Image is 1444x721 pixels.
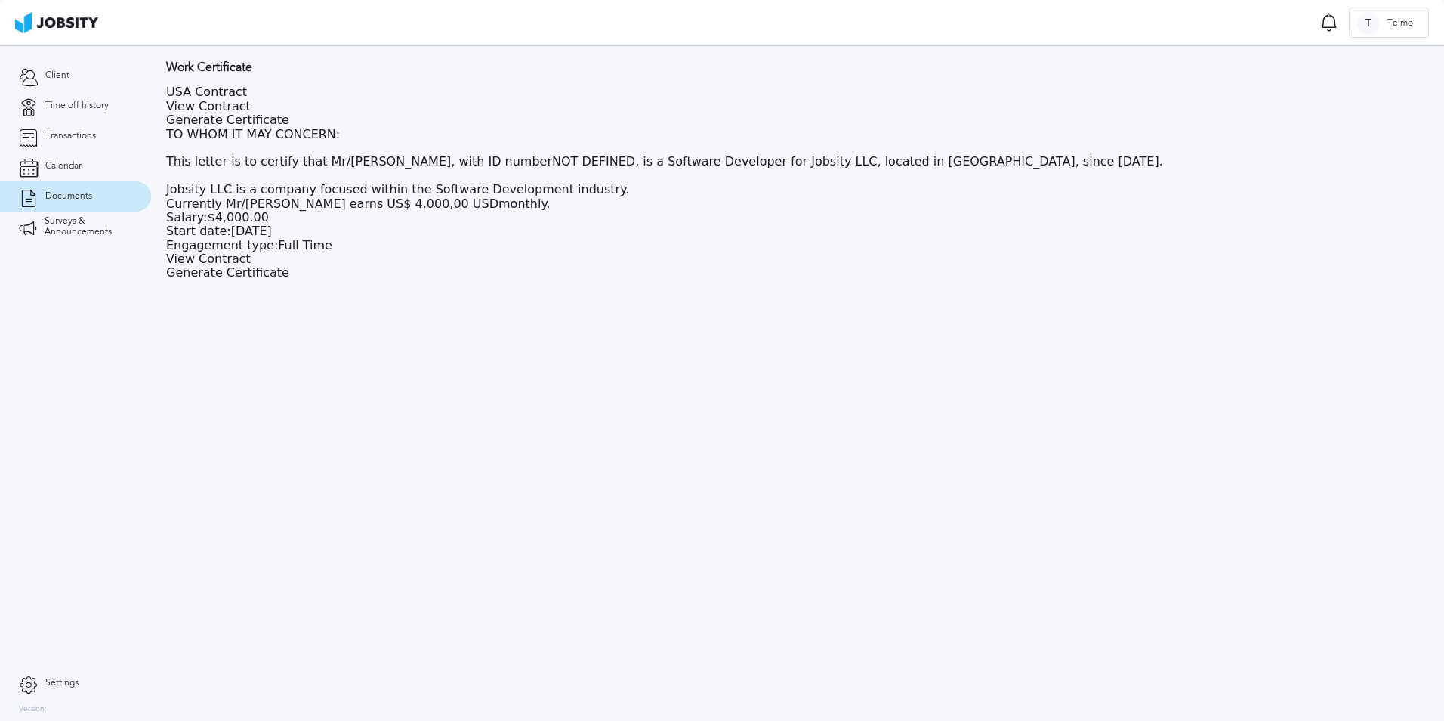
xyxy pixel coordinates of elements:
[231,224,272,238] span: [DATE]
[45,131,96,141] span: Transactions
[45,70,69,81] span: Client
[166,210,207,224] span: Salary:
[166,113,289,127] span: Generate Certificate
[166,238,278,252] span: Engagement type:
[45,161,82,172] span: Calendar
[19,705,47,714] label: Version:
[45,191,92,202] span: Documents
[207,210,268,224] span: $4,000.00
[1380,18,1421,29] span: Telmo
[166,128,1163,211] div: TO WHOM IT MAY CONCERN: This letter is to certify that Mr/[PERSON_NAME], with ID number NOT DEFIN...
[166,85,1163,99] div: USA Contract
[45,216,132,237] span: Surveys & Announcements
[45,101,109,111] span: Time off history
[166,252,251,266] a: View Contract
[45,678,79,689] span: Settings
[166,265,289,280] span: Generate Certificate
[166,60,1429,74] h3: Work Certificate
[1349,8,1429,38] button: TTelmo
[166,224,231,238] span: Start date:
[166,99,251,113] a: View Contract
[1357,12,1380,35] div: T
[15,12,98,33] img: ab4bad089aa723f57921c736e9817d99.png
[278,238,332,252] span: Full Time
